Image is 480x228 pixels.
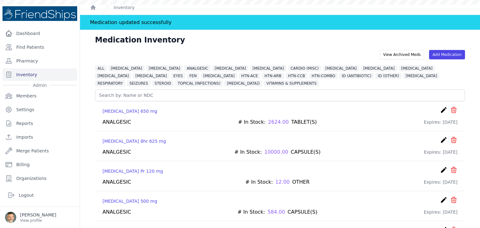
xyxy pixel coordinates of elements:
span: [MEDICAL_DATA] [133,73,169,79]
input: Search by: Name or NDC [95,89,465,101]
span: [MEDICAL_DATA]) [224,80,262,87]
span: [MEDICAL_DATA] [108,65,145,72]
span: SEIZURES [127,80,150,87]
span: [MEDICAL_DATA] [146,65,182,72]
a: [MEDICAL_DATA] 500 mg [102,198,157,204]
span: 12.00 [275,178,290,186]
span: STEROID [152,80,174,87]
a: Add Medication [429,50,465,59]
div: Expires: [DATE] [424,118,457,126]
span: ID (OTHER) [375,73,402,79]
span: TOPICAL (INFECTIONS) [175,80,223,87]
div: # In Stock: CAPSULE(S) [237,208,317,216]
a: Inventory [2,68,77,81]
a: Merge Patients [2,145,77,157]
img: Medical Missions EMR [2,6,77,21]
span: ANALGESIC [184,65,211,72]
i: create [440,106,447,114]
a: create [440,106,447,116]
span: [MEDICAL_DATA] [361,65,397,72]
div: Notification [80,15,480,30]
p: [PERSON_NAME] [20,212,56,218]
div: Expires: [DATE] [424,148,457,156]
a: Logout [5,189,75,201]
span: HTN-ACE [239,73,260,79]
span: [MEDICAL_DATA] [201,73,237,79]
div: ANALGESIC [102,148,131,156]
div: Expires: [DATE] [424,208,457,216]
div: Expires: [DATE] [424,178,457,186]
span: [MEDICAL_DATA] [403,73,439,79]
span: [MEDICAL_DATA] [399,65,435,72]
a: [MEDICAL_DATA] Pr 120 mg [102,168,163,174]
div: # In Stock: CAPSULE(S) [234,148,321,156]
p: View profile [20,218,56,223]
a: Pharmacy [2,55,77,67]
a: [PERSON_NAME] View profile [5,212,75,223]
span: ALL [95,65,107,72]
i: create [440,196,447,204]
a: create [440,166,447,176]
span: FEN [187,73,199,79]
span: 10000.00 [264,148,288,156]
div: View Archived Meds [380,50,424,59]
span: ID (ANTIBIOTIC) [339,73,374,79]
i: create [440,166,447,174]
a: Dashboard [2,27,77,40]
span: [MEDICAL_DATA] [250,65,286,72]
span: HTN-CCB [286,73,308,79]
a: create [440,196,447,206]
div: ANALGESIC [102,178,131,186]
a: Imports [2,131,77,143]
a: [MEDICAL_DATA] 650 mg [102,108,157,114]
span: CARDIO (MISC) [288,65,321,72]
span: [MEDICAL_DATA] [212,65,248,72]
span: [MEDICAL_DATA] [323,65,359,72]
div: ANALGESIC [102,118,131,126]
a: Billing [2,158,77,171]
span: 2624.00 [268,118,289,126]
div: ANALGESIC [102,208,131,216]
div: # In Stock: OTHER [245,178,310,186]
div: # In Stock: TABLET(S) [238,118,317,126]
a: Inventory [114,4,135,11]
span: [MEDICAL_DATA] [95,73,131,79]
a: Find Patients [2,41,77,53]
i: create [440,136,447,144]
span: HTN-COMBO [309,73,337,79]
span: VITAMINS & SUPPLEMENTS [264,80,319,87]
span: Admin [30,82,49,88]
span: HTN-ARB [262,73,284,79]
a: create [440,136,447,146]
a: Settings [2,103,77,116]
span: 584.00 [267,208,285,216]
a: Organizations [2,172,77,185]
span: EYES [171,73,185,79]
h1: Medication Inventory [95,35,185,45]
a: Members [2,90,77,102]
span: RESPIRATORY [95,80,125,87]
a: [MEDICAL_DATA] 8hr 625 mg [102,138,166,144]
div: Medication updated successfully [90,15,172,30]
a: Reports [2,117,77,130]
